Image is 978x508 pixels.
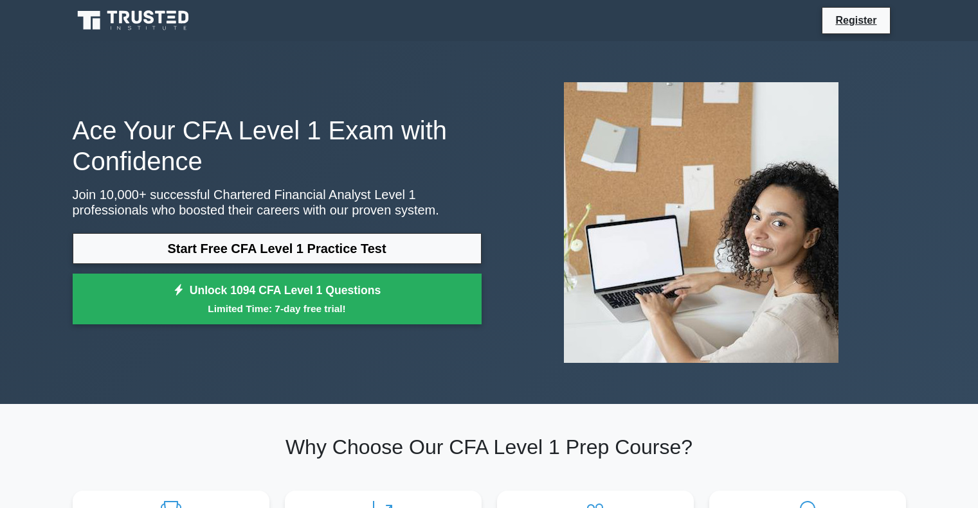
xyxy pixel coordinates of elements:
small: Limited Time: 7-day free trial! [89,301,466,316]
a: Unlock 1094 CFA Level 1 QuestionsLimited Time: 7-day free trial! [73,274,482,325]
a: Register [828,12,884,28]
h1: Ace Your CFA Level 1 Exam with Confidence [73,115,482,177]
p: Join 10,000+ successful Chartered Financial Analyst Level 1 professionals who boosted their caree... [73,187,482,218]
a: Start Free CFA Level 1 Practice Test [73,233,482,264]
h2: Why Choose Our CFA Level 1 Prep Course? [73,435,906,459]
